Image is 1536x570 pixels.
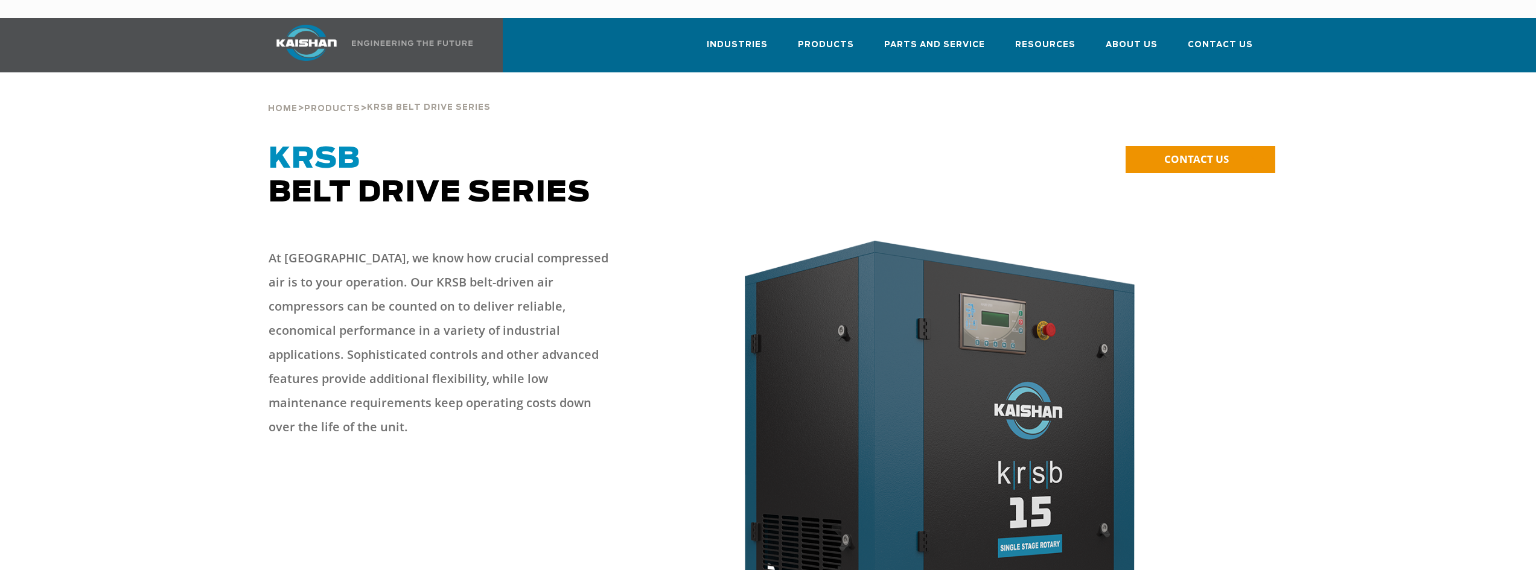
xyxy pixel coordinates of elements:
img: kaishan logo [261,25,352,61]
span: Home [268,105,298,113]
a: Resources [1015,29,1076,70]
a: About Us [1106,29,1158,70]
a: Products [304,103,360,113]
a: Industries [707,29,768,70]
p: At [GEOGRAPHIC_DATA], we know how crucial compressed air is to your operation. Our KRSB belt-driv... [269,246,619,439]
a: Products [798,29,854,70]
div: > > [268,72,491,118]
span: Industries [707,38,768,52]
span: Parts and Service [884,38,985,52]
span: CONTACT US [1164,152,1229,166]
img: Engineering the future [352,40,473,46]
a: Contact Us [1188,29,1253,70]
span: Contact Us [1188,38,1253,52]
span: Resources [1015,38,1076,52]
span: Products [798,38,854,52]
a: CONTACT US [1126,146,1275,173]
span: Products [304,105,360,113]
span: About Us [1106,38,1158,52]
a: Home [268,103,298,113]
span: KRSB [269,145,360,174]
a: Kaishan USA [261,18,475,72]
span: krsb belt drive series [367,104,491,112]
span: Belt Drive Series [269,145,590,207]
a: Parts and Service [884,29,985,70]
